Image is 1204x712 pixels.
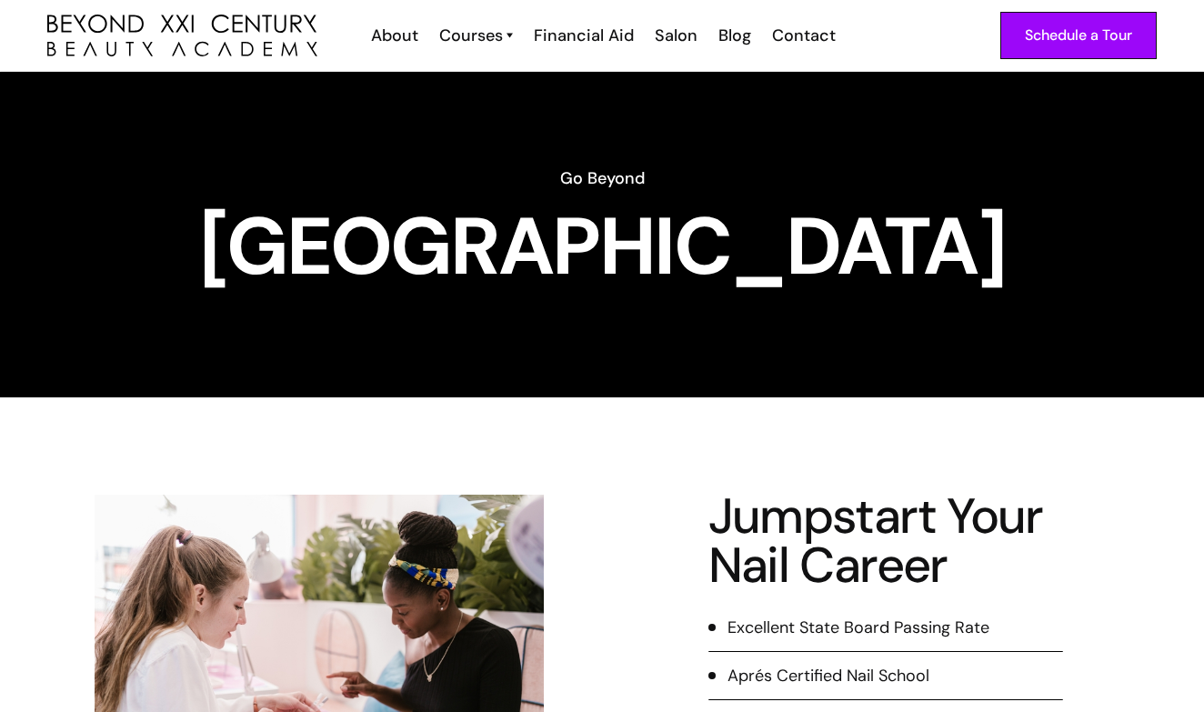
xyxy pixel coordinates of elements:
[439,24,513,47] a: Courses
[199,195,1005,298] strong: [GEOGRAPHIC_DATA]
[371,24,418,47] div: About
[760,24,845,47] a: Contact
[727,616,989,639] div: Excellent State Board Passing Rate
[655,24,697,47] div: Salon
[643,24,707,47] a: Salon
[772,24,836,47] div: Contact
[534,24,634,47] div: Financial Aid
[47,166,1157,190] h6: Go Beyond
[47,15,317,57] img: beyond 21st century beauty academy logo
[1000,12,1157,59] a: Schedule a Tour
[359,24,427,47] a: About
[522,24,643,47] a: Financial Aid
[707,24,760,47] a: Blog
[727,664,929,687] div: Aprés Certified Nail School
[1025,24,1132,47] div: Schedule a Tour
[439,24,503,47] div: Courses
[47,15,317,57] a: home
[708,492,1063,590] h2: Jumpstart Your Nail Career
[718,24,751,47] div: Blog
